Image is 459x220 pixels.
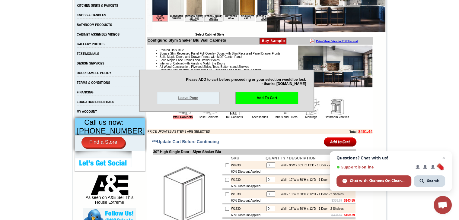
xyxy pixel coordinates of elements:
a: FINANCING [77,91,94,94]
a: Moldings [305,115,317,119]
p: Please ADD to cart before proceeding or your selection would be lost. - thanks [DOMAIN_NAME] [139,70,314,112]
td: PRICE UPDATES AS ITEMS ARE SELECTED [148,129,312,134]
div: Wall - 18"W x 30"H x 12"D - 1 Door - 2 Shelves [278,207,344,210]
b: $143.55 [344,199,355,202]
a: Price Sheet View in PDF Format [7,1,49,6]
span: All Wood Construction, Plywood Sides, Tops, Bottoms and Shelves [160,65,249,68]
div: Wall - 9"W x 30"H x 12"D - 1 Door - 2 Shelves [278,164,342,167]
td: W1830 [231,204,265,213]
td: 60% Discount Applied [231,198,265,203]
a: TESTIMONIALS [77,52,99,55]
img: pdf.png [1,2,6,6]
a: Tall Cabinets [225,115,243,119]
span: Dovetail Drawers with Undermount Full Extension Soft Close Safety Feature [160,68,261,72]
a: Accessories [252,115,268,119]
a: MY ACCOUNT [77,110,97,113]
span: Solid Maple Doors and Drawer Fronts with MDF Center Panel [160,55,242,58]
span: Questions? Chat with us! [336,156,445,160]
a: KITCHEN SINKS & FAUCETS [77,4,118,7]
s: $398.47 [331,213,342,217]
td: W0930 [231,161,265,169]
a: DOOR SAMPLE POLICY [77,71,111,75]
span: ***Update Cart Before Continuing [152,139,219,144]
a: Add To Cart [235,92,298,104]
div: Wall - 15"W x 30"H x 12"D - 1 Door - 2 Shelves [278,193,344,196]
a: GALLERY PHOTOS [77,42,104,46]
td: 30" High Single Door : Slym Shaker Blu [153,149,356,155]
td: [PERSON_NAME] Blue Shaker [104,27,122,34]
b: $159.39 [344,213,355,217]
b: QUANTITY / DESCRIPTION [266,156,316,160]
img: Bathroom Vanities [328,97,346,115]
span: Solid Maple Face Frames and Drawer Boxes [160,58,220,62]
b: SKU [231,156,239,160]
span: Support is online [336,165,411,169]
s: $358.87 [331,199,342,202]
a: EDUCATION ESSENTIALS [77,100,114,104]
div: As seen on A&E Sell This House Extreme [83,175,136,208]
b: Configure: Slym Shaker Blu Wall Cabinets [148,38,226,42]
td: 60% Discount Applied [231,169,265,174]
td: W1530 [231,190,265,198]
td: 60% Discount Applied [231,213,265,217]
a: KNOBS & HANDLES [77,14,106,17]
a: Base Cabinets [199,115,218,119]
b: $451.44 [358,129,372,134]
a: DESIGN SERVICES [77,62,104,65]
a: Wall Cabinets [173,115,193,119]
a: Leave Page [157,92,220,104]
a: Panels and Fillers [273,115,297,119]
span: Chat with Kitchens On Clearance [350,178,406,184]
td: W1230 [231,175,265,184]
span: Call us now: [84,118,124,126]
b: Total: [349,130,357,134]
a: Bathroom Vanities [325,115,349,119]
span: Interior of Cabinet with Finish to Match the Doors [160,62,225,65]
td: 60% Discount Applied [231,184,265,188]
b: Price Sheet View in PDF Format [7,2,49,6]
input: Add to Cart [324,137,357,147]
div: Wall - 12"W x 30"H x 12"D - 1 Door - 2 Shelves [278,178,344,181]
a: TERMS & CONDITIONS [77,81,110,84]
img: Product Image [298,46,372,87]
b: Select Cabinet Style [195,33,224,36]
span: Square Slim Recessed Panel Full Overlay Doors with Slim Recessed Panel Drawer Fronts [160,52,280,55]
a: BATHROOM PRODUCTS [77,23,112,27]
span: Chat with Kitchens On Clearance [336,175,411,187]
span: Search [414,175,445,187]
a: CABINET ASSEMBLY VIDEOS [77,33,120,36]
a: Find a Store [81,137,125,148]
span: Search [427,178,439,184]
span: Painted Dark Blue [160,49,184,52]
span: [PHONE_NUMBER] [77,127,145,135]
a: Open chat [434,196,452,214]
